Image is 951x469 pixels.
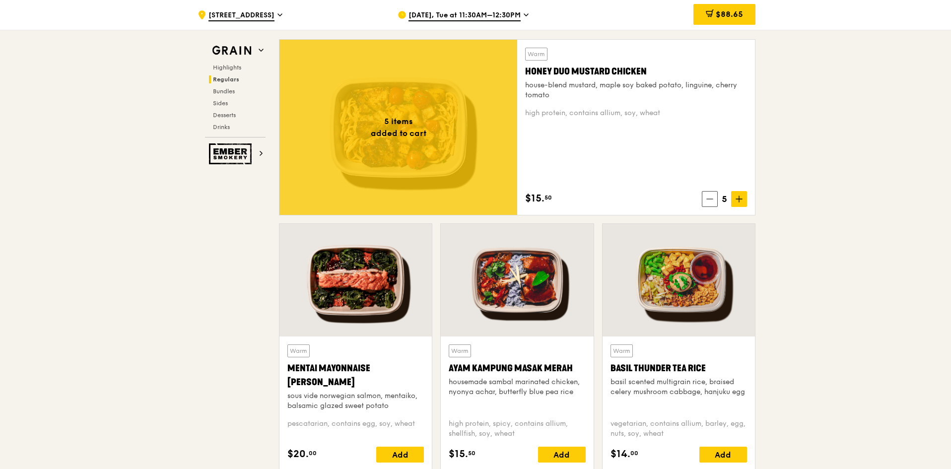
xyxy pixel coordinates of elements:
div: Add [699,447,747,463]
div: Warm [525,48,547,61]
img: Grain web logo [209,42,255,60]
div: sous vide norwegian salmon, mentaiko, balsamic glazed sweet potato [287,391,424,411]
span: 50 [468,449,475,457]
span: [DATE], Tue at 11:30AM–12:30PM [408,10,521,21]
span: [STREET_ADDRESS] [208,10,274,21]
span: Drinks [213,124,230,131]
span: Sides [213,100,228,107]
div: high protein, spicy, contains allium, shellfish, soy, wheat [449,419,585,439]
div: Warm [449,344,471,357]
span: Desserts [213,112,236,119]
span: 50 [544,194,552,201]
span: $14. [611,447,630,462]
span: Highlights [213,64,241,71]
div: Warm [287,344,310,357]
span: $88.65 [716,9,743,19]
div: Ayam Kampung Masak Merah [449,361,585,375]
span: $15. [525,191,544,206]
span: Regulars [213,76,239,83]
span: 5 [718,192,731,206]
span: $20. [287,447,309,462]
span: $15. [449,447,468,462]
div: Warm [611,344,633,357]
span: 00 [309,449,317,457]
div: basil scented multigrain rice, braised celery mushroom cabbage, hanjuku egg [611,377,747,397]
span: Bundles [213,88,235,95]
div: housemade sambal marinated chicken, nyonya achar, butterfly blue pea rice [449,377,585,397]
div: high protein, contains allium, soy, wheat [525,108,747,118]
div: vegetarian, contains allium, barley, egg, nuts, soy, wheat [611,419,747,439]
div: Basil Thunder Tea Rice [611,361,747,375]
div: pescatarian, contains egg, soy, wheat [287,419,424,439]
div: Mentai Mayonnaise [PERSON_NAME] [287,361,424,389]
div: Add [376,447,424,463]
img: Ember Smokery web logo [209,143,255,164]
span: 00 [630,449,638,457]
div: Honey Duo Mustard Chicken [525,65,747,78]
div: Add [538,447,586,463]
div: house-blend mustard, maple soy baked potato, linguine, cherry tomato [525,80,747,100]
